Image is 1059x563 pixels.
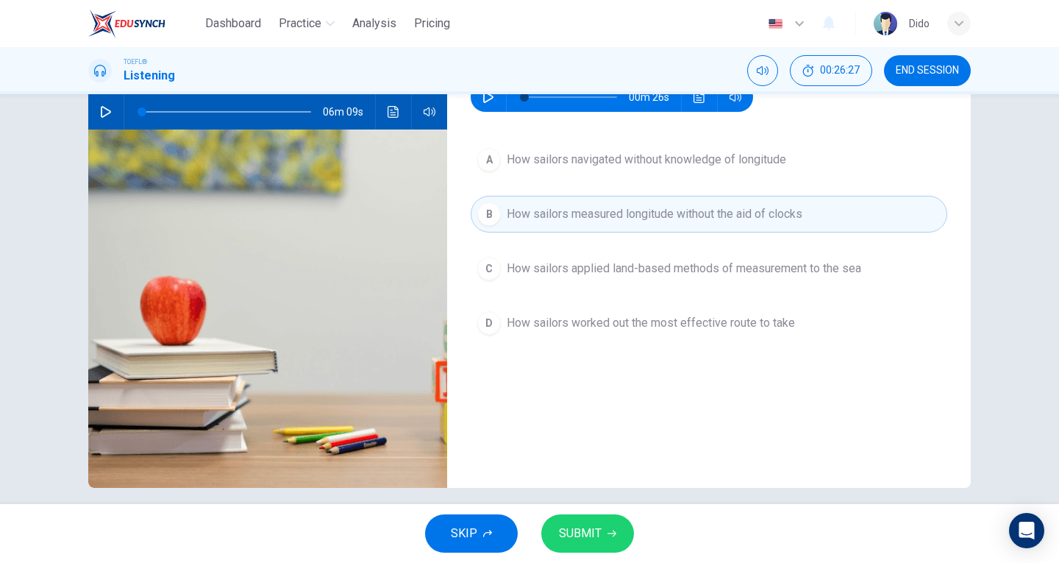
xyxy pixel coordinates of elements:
span: 06m 09s [323,94,375,130]
span: Analysis [352,15,396,32]
button: DHow sailors worked out the most effective route to take [471,305,947,341]
button: SKIP [425,514,518,553]
button: Analysis [346,10,402,37]
span: How sailors measured longitude without the aid of clocks [507,205,802,223]
button: Practice [273,10,340,37]
button: Dashboard [199,10,267,37]
h1: Listening [124,67,175,85]
button: END SESSION [884,55,971,86]
span: SKIP [451,523,477,544]
span: SUBMIT [559,523,602,544]
button: Click to see the audio transcription [382,94,405,130]
div: D [477,311,501,335]
div: B [477,202,501,226]
span: How sailors applied land-based methods of measurement to the sea [507,260,861,277]
button: Click to see the audio transcription [688,82,711,112]
img: EduSynch logo [88,9,165,38]
span: 00m 26s [629,82,681,112]
img: Listen to this clip about Longitude and answer the following questions: [88,130,447,488]
button: BHow sailors measured longitude without the aid of clocks [471,196,947,233]
span: Pricing [414,15,450,32]
img: en [766,18,785,29]
a: EduSynch logo [88,9,199,38]
div: Mute [747,55,778,86]
button: AHow sailors navigated without knowledge of longitude [471,141,947,178]
div: Hide [790,55,872,86]
span: How sailors worked out the most effective route to take [507,314,795,332]
button: CHow sailors applied land-based methods of measurement to the sea [471,250,947,287]
span: END SESSION [896,65,959,77]
div: Dido [909,15,930,32]
button: 00:26:27 [790,55,872,86]
div: Open Intercom Messenger [1009,513,1044,548]
button: SUBMIT [541,514,634,553]
div: C [477,257,501,280]
span: TOEFL® [124,57,147,67]
img: Profile picture [874,12,897,35]
div: A [477,148,501,171]
span: 00:26:27 [820,65,860,77]
button: Pricing [408,10,456,37]
span: Dashboard [205,15,261,32]
span: How sailors navigated without knowledge of longitude [507,151,786,169]
span: Practice [279,15,321,32]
